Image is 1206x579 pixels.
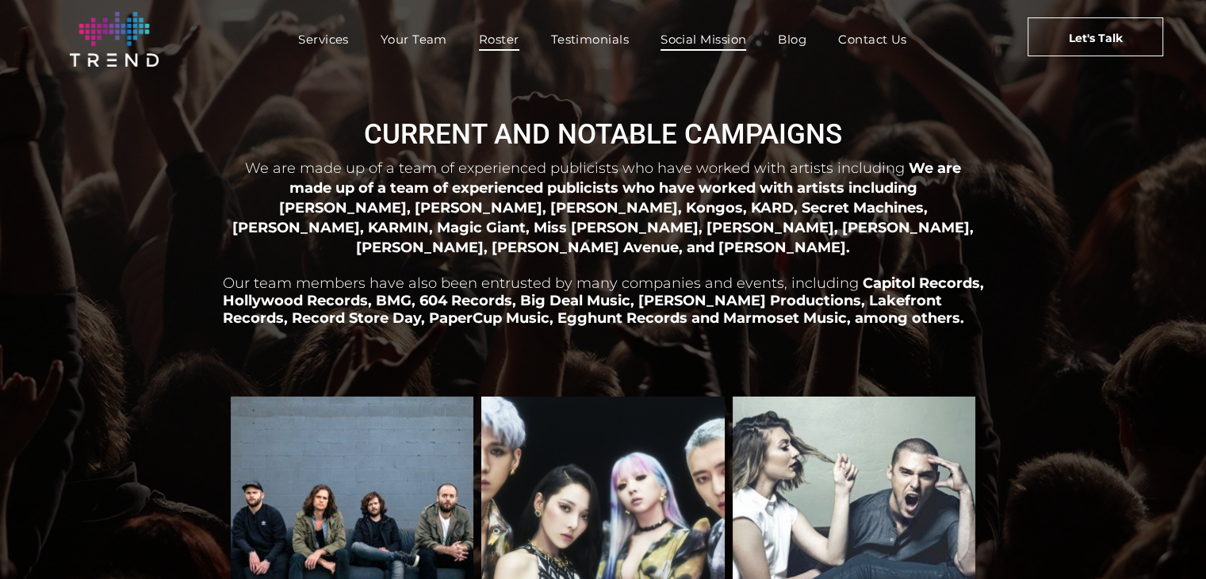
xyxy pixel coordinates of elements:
a: Contact Us [822,28,923,51]
span: Social Mission [660,28,746,51]
img: logo [70,12,159,67]
span: Our team members have also been entrusted by many companies and events, including [223,274,859,292]
a: Roster [463,28,535,51]
span: We are made up of a team of experienced publicists who have worked with artists including [245,159,905,177]
a: Blog [762,28,822,51]
a: Your Team [365,28,463,51]
span: Let's Talk [1069,18,1123,58]
span: We are made up of a team of experienced publicists who have worked with artists including [PERSON... [232,159,974,255]
span: CURRENT AND NOTABLE CAMPAIGNS [364,118,842,151]
span: Capitol Records, Hollywood Records, BMG, 604 Records, Big Deal Music, [PERSON_NAME] Productions, ... [223,274,984,327]
a: Services [282,28,365,51]
a: Testimonials [535,28,645,51]
a: Let's Talk [1028,17,1163,56]
iframe: Chat Widget [1127,503,1206,579]
a: Social Mission [645,28,762,51]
